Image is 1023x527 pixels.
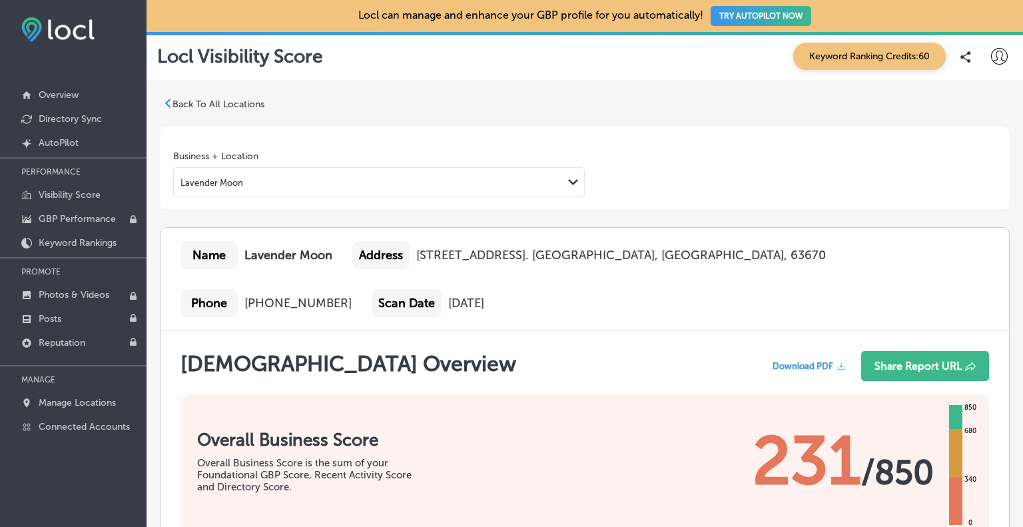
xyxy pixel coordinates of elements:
[180,241,238,269] div: Name
[962,474,979,485] div: 340
[157,45,323,67] p: Locl Visibility Score
[962,426,979,436] div: 680
[39,237,117,249] p: Keyword Rankings
[39,337,85,348] p: Reputation
[180,289,238,317] div: Phone
[197,457,430,493] div: Overall Business Score is the sum of your Foundational GBP Score, Recent Activity Score and Direc...
[39,189,101,201] p: Visibility Score
[172,99,264,110] p: Back To All Locations
[962,402,979,413] div: 850
[173,151,258,162] label: Business + Location
[448,296,484,310] div: [DATE]
[21,17,95,42] img: fda3e92497d09a02dc62c9cd864e3231.png
[711,6,811,26] button: TRY AUTOPILOT NOW
[39,313,61,324] p: Posts
[773,361,833,371] span: Download PDF
[39,289,109,300] p: Photos & Videos
[861,351,989,381] button: Share Report URL
[180,351,516,388] h1: [DEMOGRAPHIC_DATA] Overview
[244,296,352,310] div: [PHONE_NUMBER]
[861,452,934,492] span: / 850
[39,113,102,125] p: Directory Sync
[39,397,116,408] p: Manage Locations
[244,248,332,263] b: Lavender Moon
[180,177,243,187] div: Lavender Moon
[197,430,430,450] h1: Overall Business Score
[753,421,861,501] span: 231
[39,213,116,225] p: GBP Performance
[39,421,130,432] p: Connected Accounts
[793,43,946,70] span: Keyword Ranking Credits: 60
[39,89,79,101] p: Overview
[39,137,79,149] p: AutoPilot
[372,289,442,317] div: Scan Date
[352,241,410,269] div: Address
[416,248,826,263] div: [STREET_ADDRESS]. [GEOGRAPHIC_DATA], [GEOGRAPHIC_DATA], 63670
